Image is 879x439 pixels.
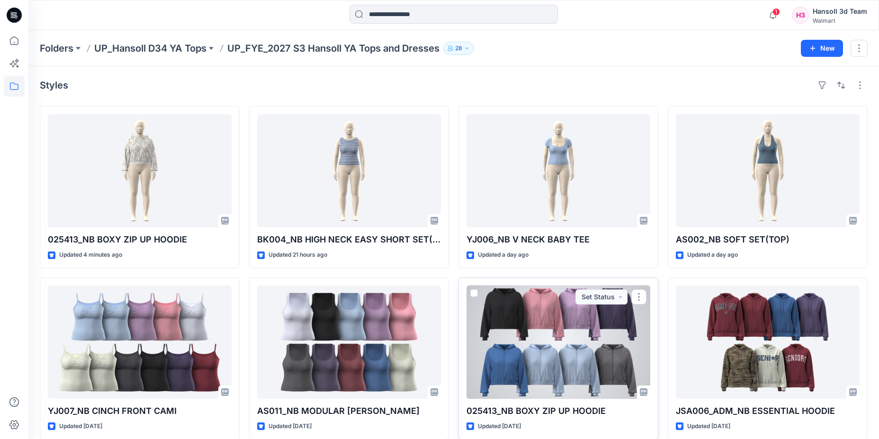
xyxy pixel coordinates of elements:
p: YJ007_NB CINCH FRONT CAMI [48,404,232,418]
p: 025413_NB BOXY ZIP UP HOODIE [48,233,232,246]
p: 025413_NB BOXY ZIP UP HOODIE [466,404,650,418]
p: Updated 4 minutes ago [59,250,122,260]
p: JSA006_ADM_NB ESSENTIAL HOODIE [676,404,860,418]
p: Updated [DATE] [59,421,102,431]
a: 025413_NB BOXY ZIP UP HOODIE [466,286,650,399]
p: AS011_NB MODULAR [PERSON_NAME] [257,404,441,418]
p: AS002_NB SOFT SET(TOP) [676,233,860,246]
p: 28 [455,43,462,54]
a: YJ007_NB CINCH FRONT CAMI [48,286,232,399]
a: AS011_NB MODULAR TAMI [257,286,441,399]
a: JSA006_ADM_NB ESSENTIAL HOODIE [676,286,860,399]
p: Updated [DATE] [687,421,730,431]
p: YJ006_NB V NECK BABY TEE [466,233,650,246]
a: UP_Hansoll D34 YA Tops [94,42,206,55]
button: New [801,40,843,57]
a: 025413_NB BOXY ZIP UP HOODIE [48,114,232,227]
div: Walmart [813,17,867,24]
a: AS002_NB SOFT SET(TOP) [676,114,860,227]
p: UP_FYE_2027 S3 Hansoll YA Tops and Dresses [227,42,439,55]
a: Folders [40,42,73,55]
p: Updated [DATE] [269,421,312,431]
a: YJ006_NB V NECK BABY TEE [466,114,650,227]
div: Hansoll 3d Team [813,6,867,17]
p: Updated [DATE] [478,421,521,431]
div: H3 [792,7,809,24]
p: Updated a day ago [478,250,529,260]
p: Updated a day ago [687,250,738,260]
span: 1 [772,8,780,16]
h4: Styles [40,80,68,91]
a: BK004_NB HIGH NECK EASY SHORT SET(TOP) [257,114,441,227]
button: 28 [443,42,474,55]
p: BK004_NB HIGH NECK EASY SHORT SET(TOP) [257,233,441,246]
p: Updated 21 hours ago [269,250,327,260]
